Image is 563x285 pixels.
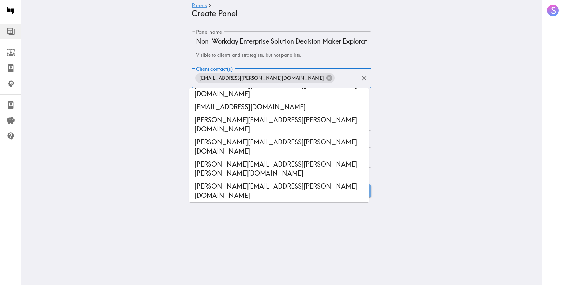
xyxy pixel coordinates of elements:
[196,52,301,58] span: Visible to clients and strategists, but not panelists.
[196,28,222,35] label: Panel name
[546,4,559,17] button: S
[189,79,369,101] li: [EMAIL_ADDRESS][PERSON_NAME][PERSON_NAME][DOMAIN_NAME]
[551,5,556,16] span: S
[189,158,369,180] li: [PERSON_NAME][EMAIL_ADDRESS][PERSON_NAME][PERSON_NAME][DOMAIN_NAME]
[195,74,328,83] span: [EMAIL_ADDRESS][PERSON_NAME][DOMAIN_NAME]
[189,114,369,136] li: [PERSON_NAME][EMAIL_ADDRESS][PERSON_NAME][DOMAIN_NAME]
[189,202,369,215] li: [PERSON_NAME][EMAIL_ADDRESS][DOMAIN_NAME]
[192,3,207,9] a: Panels
[359,73,369,83] button: Clear
[4,4,17,17] img: Instapanel
[195,73,335,83] div: [EMAIL_ADDRESS][PERSON_NAME][DOMAIN_NAME]
[189,101,369,114] li: [EMAIL_ADDRESS][DOMAIN_NAME]
[189,136,369,158] li: [PERSON_NAME][EMAIL_ADDRESS][PERSON_NAME][DOMAIN_NAME]
[192,9,366,18] h4: Create Panel
[196,65,233,73] label: Client contact(s)
[189,180,369,202] li: [PERSON_NAME][EMAIL_ADDRESS][PERSON_NAME][DOMAIN_NAME]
